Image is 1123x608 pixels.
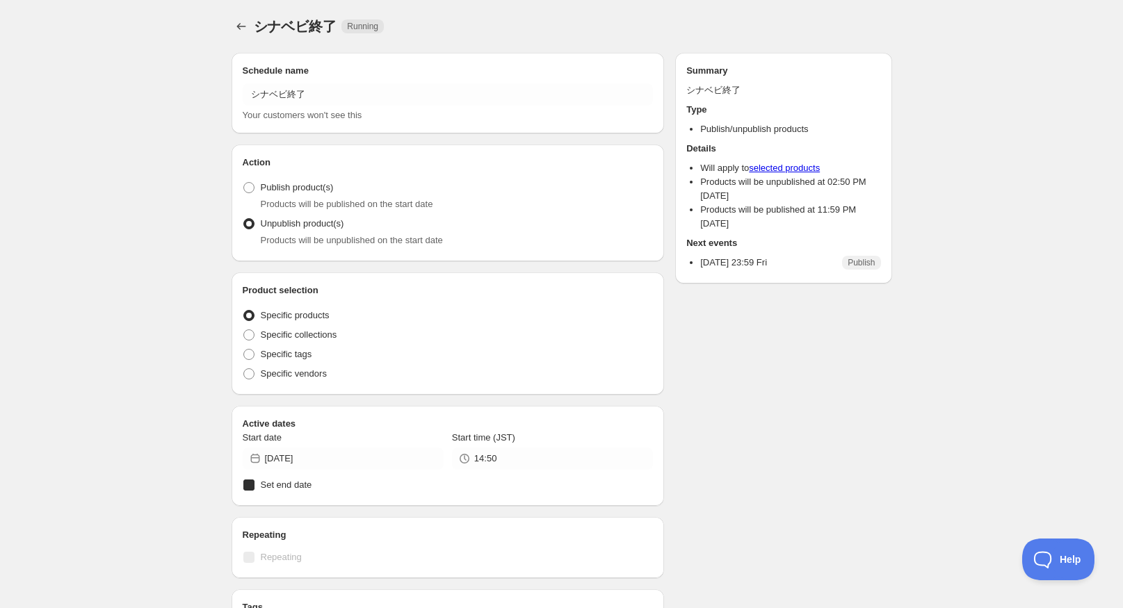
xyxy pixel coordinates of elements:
[686,103,880,117] h2: Type
[700,256,767,270] p: [DATE] 23:59 Fri
[243,110,362,120] span: Your customers won't see this
[700,161,880,175] li: Will apply to
[261,235,443,245] span: Products will be unpublished on the start date
[261,329,337,340] span: Specific collections
[261,349,312,359] span: Specific tags
[686,236,880,250] h2: Next events
[243,284,654,297] h2: Product selection
[700,175,880,203] li: Products will be unpublished at 02:50 PM [DATE]
[848,257,875,268] span: Publish
[452,432,515,443] span: Start time (JST)
[261,218,344,229] span: Unpublish product(s)
[261,479,312,490] span: Set end date
[243,156,654,170] h2: Action
[700,203,880,231] li: Products will be published at 11:59 PM [DATE]
[347,21,378,32] span: Running
[686,142,880,156] h2: Details
[700,122,880,136] li: Publish/unpublish products
[243,432,282,443] span: Start date
[261,310,330,320] span: Specific products
[232,17,251,36] button: Schedules
[243,528,654,542] h2: Repeating
[261,552,302,562] span: Repeating
[243,417,654,431] h2: Active dates
[1022,539,1095,580] iframe: Toggle Customer Support
[261,368,327,379] span: Specific vendors
[261,199,433,209] span: Products will be published on the start date
[243,64,654,78] h2: Schedule name
[254,19,337,34] span: シナベビ終了
[261,182,334,192] span: Publish product(s)
[686,83,880,97] p: シナベビ終了
[686,64,880,78] h2: Summary
[749,163,820,173] a: selected products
